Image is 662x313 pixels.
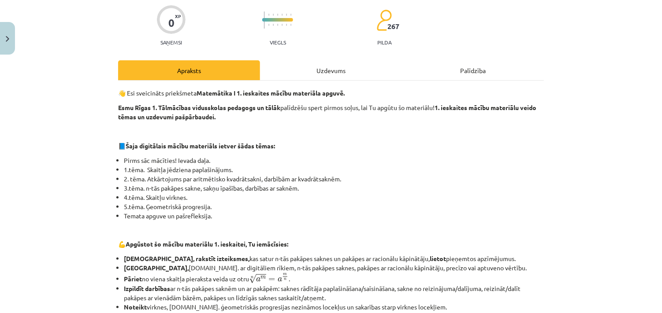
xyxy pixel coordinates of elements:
div: Uzdevums [260,60,402,80]
b: [GEOGRAPHIC_DATA], [124,264,189,272]
li: 3.tēma. n-tās pakāpes sakne, sakņu īpašības, darbības ar saknēm. [124,184,544,193]
b: lietot [430,254,446,262]
li: 1.tēma. Skaitļa jēdziena paplašinājums. [124,165,544,174]
img: icon-short-line-57e1e144782c952c97e751825c79c345078a6d821885a25fce030b3d8c18986b.svg [290,24,291,26]
li: Temata apguve un pašrefleksija. [124,211,544,221]
div: Palīdzība [402,60,544,80]
li: 5.tēma. Ģeometriskā progresija. [124,202,544,211]
b: Izpildīt darbības [124,284,170,292]
li: [DOMAIN_NAME]. ar digitāliem rīkiem, n-tās pakāpes saknes, pakāpes ar racionālu kāpinātāju, precī... [124,263,544,272]
img: icon-short-line-57e1e144782c952c97e751825c79c345078a6d821885a25fce030b3d8c18986b.svg [286,14,287,16]
img: icon-close-lesson-0947bae3869378f0d4975bcd49f059093ad1ed9edebbc8119c70593378902aed.svg [6,36,9,42]
span: n [284,278,286,280]
img: icon-long-line-d9ea69661e0d244f92f715978eff75569469978d946b2353a9bb055b3ed8787d.svg [264,11,265,29]
span: √ [249,274,256,284]
img: students-c634bb4e5e11cddfef0936a35e636f08e4e9abd3cc4e673bd6f9a4125e45ecb1.svg [376,9,392,31]
img: icon-short-line-57e1e144782c952c97e751825c79c345078a6d821885a25fce030b3d8c18986b.svg [286,24,287,26]
li: virknes, [DOMAIN_NAME]. ģeometriskās progresijas nezināmos locekļus un sakarības starp virknes lo... [124,302,544,312]
p: 💪 [118,239,544,249]
li: ar n-tās pakāpes saknēm un ar pakāpēm: saknes rādītāja paplašināšana/saīsināšana, sakne no reizin... [124,284,544,302]
img: icon-short-line-57e1e144782c952c97e751825c79c345078a6d821885a25fce030b3d8c18986b.svg [290,14,291,16]
li: Pirms sāc mācīties! Ievada daļa. [124,156,544,165]
p: palīdzēšu spert pirmos soļus, lai Tu apgūtu šo materiālu! [118,103,544,122]
span: m [283,273,287,276]
p: Viegls [270,39,286,45]
div: Apraksts [118,60,260,80]
img: icon-short-line-57e1e144782c952c97e751825c79c345078a6d821885a25fce030b3d8c18986b.svg [268,14,269,16]
li: kas satur n-tās pakāpes saknes un pakāpes ar racionālu kāpinātāju, pieņemtos apzīmējumus. [124,254,544,263]
li: no viena skaitļa pieraksta veida uz otru . [124,272,544,284]
span: = [268,278,275,281]
b: Matemātika I 1. ieskaites mācību materiāla apguvē. [197,89,345,97]
img: icon-short-line-57e1e144782c952c97e751825c79c345078a6d821885a25fce030b3d8c18986b.svg [277,14,278,16]
p: 👋 Esi sveicināts priekšmeta [118,88,544,98]
img: icon-short-line-57e1e144782c952c97e751825c79c345078a6d821885a25fce030b3d8c18986b.svg [273,14,274,16]
span: XP [175,14,181,18]
span: a [256,277,260,282]
img: icon-short-line-57e1e144782c952c97e751825c79c345078a6d821885a25fce030b3d8c18986b.svg [268,24,269,26]
strong: Šaja digitālais mācību materiāls ietver šādas tēmas: [126,142,275,150]
b: Apgūstot šo mācību materiālu 1. ieskaitei, Tu iemācīsies: [126,240,288,248]
p: pilda [377,39,391,45]
img: icon-short-line-57e1e144782c952c97e751825c79c345078a6d821885a25fce030b3d8c18986b.svg [273,24,274,26]
li: 4.tēma. Skaitļu virknes. [124,193,544,202]
span: a [278,277,282,282]
b: Noteikt [124,303,147,311]
div: 0 [168,17,175,29]
span: 267 [387,22,399,30]
b: Pāriet [124,275,142,283]
li: 2. tēma. Atkārtojums par aritmētisko kvadrātsakni, darbībām ar kvadrātsaknēm. [124,174,544,184]
b: Esmu Rīgas 1. Tālmācības vidusskolas pedagogs un tālāk [118,103,280,111]
img: icon-short-line-57e1e144782c952c97e751825c79c345078a6d821885a25fce030b3d8c18986b.svg [277,24,278,26]
span: m [260,276,266,279]
b: [DEMOGRAPHIC_DATA], rakstīt izteiksmes, [124,254,249,262]
p: Saņemsi [157,39,186,45]
p: 📘 [118,141,544,151]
